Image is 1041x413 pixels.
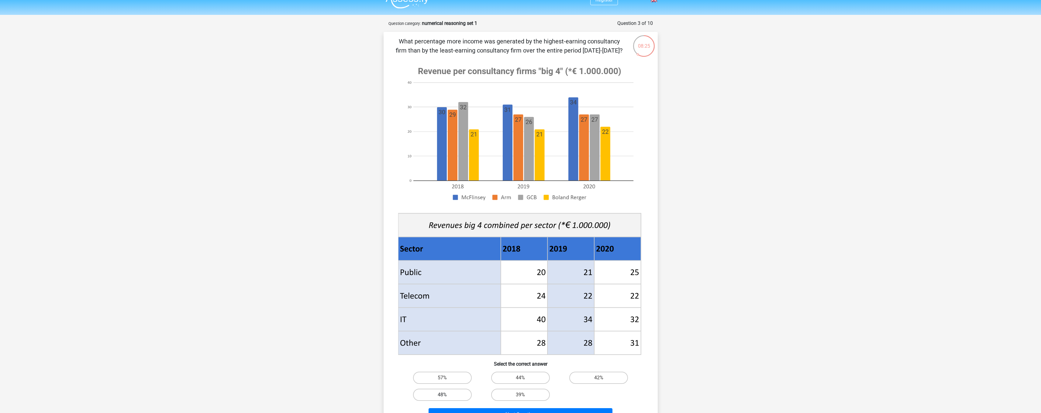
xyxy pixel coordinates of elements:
[491,389,550,401] label: 39%
[413,389,472,401] label: 48%
[393,356,648,367] h6: Select the correct answer
[633,35,655,50] div: 08:25
[569,372,628,384] label: 42%
[617,20,653,27] div: Question 3 of 10
[388,21,421,26] small: Question category:
[422,20,477,26] strong: numerical reasoning set 1
[491,372,550,384] label: 44%
[413,372,472,384] label: 57%
[393,37,625,55] p: What percentage more income was generated by the highest-earning consultancy firm than by the lea...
